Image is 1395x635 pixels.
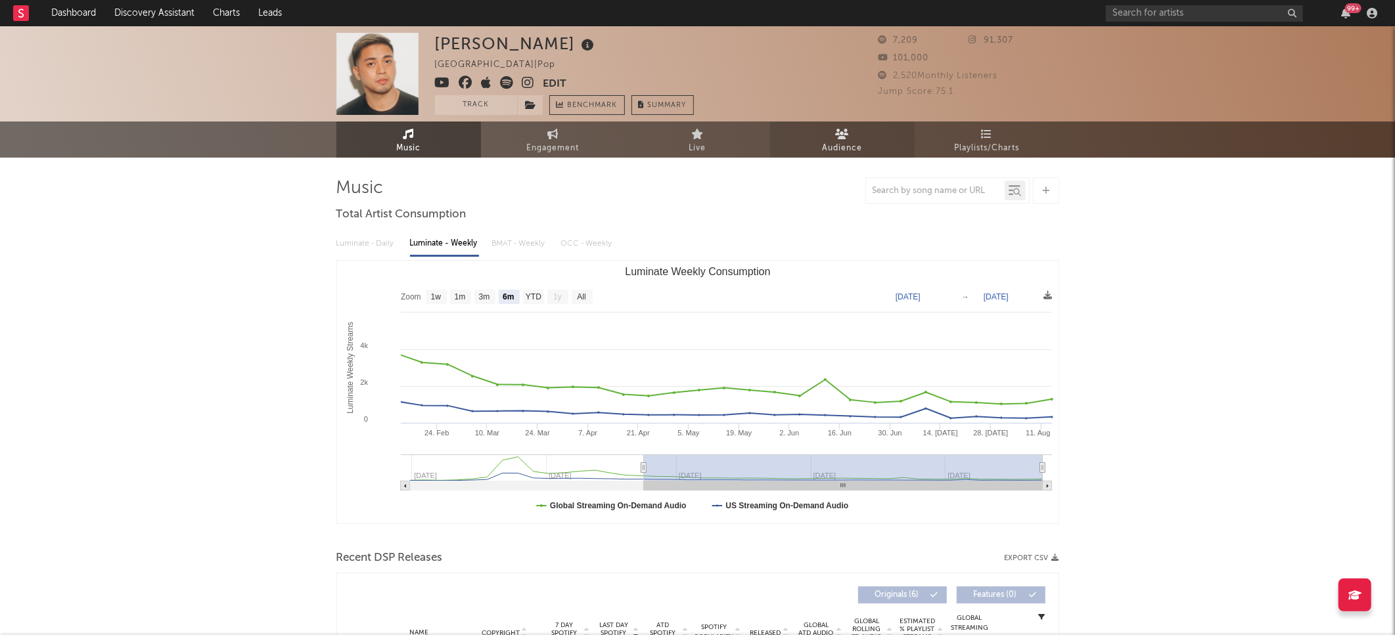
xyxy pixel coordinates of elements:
[867,591,927,599] span: Originals ( 6 )
[626,121,770,158] a: Live
[896,292,921,301] text: [DATE]
[396,141,421,156] span: Music
[360,341,368,349] text: 4k
[435,57,571,73] div: [GEOGRAPHIC_DATA] | Pop
[1341,8,1350,18] button: 99+
[726,429,752,437] text: 19. May
[578,429,597,437] text: 7. Apr
[879,87,954,96] span: Jump Score: 75.1
[984,292,1009,301] text: [DATE]
[1005,554,1059,562] button: Export CSV
[568,98,618,114] span: Benchmark
[525,293,541,302] text: YTD
[779,429,799,437] text: 2. Jun
[923,429,957,437] text: 14. [DATE]
[969,36,1013,45] span: 91,307
[435,33,598,55] div: [PERSON_NAME]
[822,141,862,156] span: Audience
[770,121,915,158] a: Audience
[577,293,585,302] text: All
[965,591,1026,599] span: Features ( 0 )
[336,207,467,223] span: Total Artist Consumption
[454,293,465,302] text: 1m
[345,322,354,414] text: Luminate Weekly Streams
[336,550,443,566] span: Recent DSP Releases
[879,36,919,45] span: 7,209
[725,501,848,510] text: US Streaming On-Demand Audio
[363,415,367,423] text: 0
[866,186,1005,196] input: Search by song name or URL
[503,293,514,302] text: 6m
[677,429,700,437] text: 5. May
[478,293,490,302] text: 3m
[648,102,687,109] span: Summary
[973,429,1008,437] text: 28. [DATE]
[543,76,567,93] button: Edit
[337,261,1059,523] svg: Luminate Weekly Consumption
[481,121,626,158] a: Engagement
[549,95,625,115] a: Benchmark
[435,95,517,115] button: Track
[954,141,1019,156] span: Playlists/Charts
[336,121,481,158] a: Music
[827,429,851,437] text: 16. Jun
[915,121,1059,158] a: Playlists/Charts
[550,501,687,510] text: Global Streaming On-Demand Audio
[961,292,969,301] text: →
[410,232,479,255] div: Luminate - Weekly
[878,429,902,437] text: 30. Jun
[424,429,449,437] text: 24. Feb
[474,429,499,437] text: 10. Mar
[625,266,770,277] text: Luminate Weekly Consumption
[957,586,1045,603] button: Features(0)
[1106,5,1303,22] input: Search for artists
[360,378,368,386] text: 2k
[858,586,947,603] button: Originals(6)
[527,141,580,156] span: Engagement
[1026,429,1050,437] text: 11. Aug
[631,95,694,115] button: Summary
[689,141,706,156] span: Live
[525,429,550,437] text: 24. Mar
[879,54,929,62] span: 101,000
[430,293,441,302] text: 1w
[401,293,421,302] text: Zoom
[879,72,998,80] span: 2,520 Monthly Listeners
[626,429,649,437] text: 21. Apr
[553,293,562,302] text: 1y
[1345,3,1361,13] div: 99 +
